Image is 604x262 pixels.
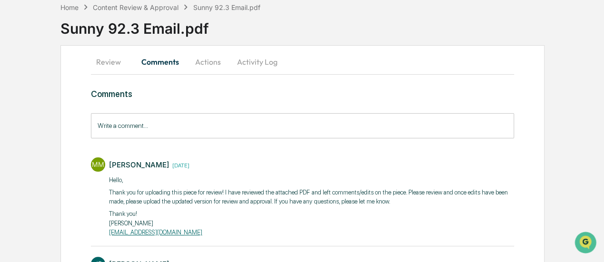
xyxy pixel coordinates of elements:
span: Preclearance [19,119,61,129]
div: [PERSON_NAME] [109,160,169,169]
div: Sunny 92.3 Email.pdf [193,3,260,11]
button: Comments [134,50,187,73]
p: Thank you for uploading this piece for review! I have reviewed the attached PDF and left comments... [109,188,514,206]
span: Data Lookup [19,137,60,147]
button: Activity Log [229,50,285,73]
div: MM [91,157,105,172]
span: Attestations [79,119,118,129]
p: How can we help? [10,19,173,35]
div: 🖐️ [10,120,17,128]
div: 🗄️ [69,120,77,128]
a: 🖐️Preclearance [6,116,65,133]
div: secondary tabs example [91,50,514,73]
a: 🗄️Attestations [65,116,122,133]
div: Sunny 92.3 Email.pdf [60,12,604,37]
div: Content Review & Approval [93,3,178,11]
div: 🔎 [10,138,17,146]
a: [EMAIL_ADDRESS][DOMAIN_NAME] [109,229,202,236]
div: Start new chat [32,72,156,82]
a: 🔎Data Lookup [6,134,64,151]
button: Actions [187,50,229,73]
button: Start new chat [162,75,173,87]
iframe: Open customer support [574,231,599,256]
p: ​Hello, [109,175,514,185]
h3: Comments [91,89,514,99]
div: We're available if you need us! [32,82,120,89]
a: Powered byPylon [67,160,115,168]
button: Review [91,50,134,73]
img: 1746055101610-c473b297-6a78-478c-a979-82029cc54cd1 [10,72,27,89]
span: Pylon [95,161,115,168]
time: Wednesday, October 8, 2025 at 9:56:16 AM EDT [169,161,189,169]
div: Home [60,3,79,11]
p: Thank you! [PERSON_NAME] [109,209,514,237]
